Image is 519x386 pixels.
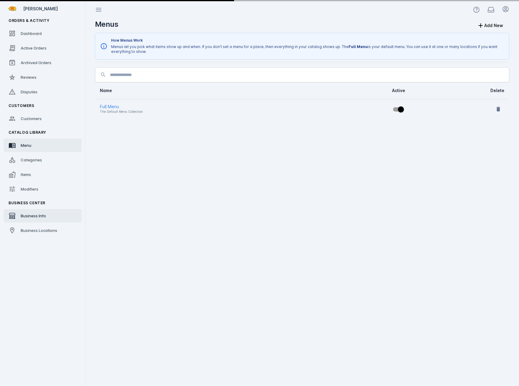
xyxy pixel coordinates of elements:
[4,112,82,125] a: Customers
[392,88,405,94] div: Active
[21,75,37,80] span: Reviews
[23,5,79,12] div: [PERSON_NAME]
[490,88,504,94] div: Delete
[9,201,45,205] span: Business Center
[21,89,37,94] span: Disputes
[21,187,38,191] span: Modifiers
[21,228,57,233] span: Business Locations
[21,213,46,218] span: Business Info
[4,224,82,237] a: Business Locations
[21,143,31,148] span: Menu
[4,168,82,181] a: Items
[21,31,42,36] span: Dashboard
[21,157,42,162] span: Categories
[111,38,504,43] p: How Menus Work
[100,103,310,110] div: Full Menu
[21,60,51,65] span: Archived Orders
[4,71,82,84] a: Reviews
[100,88,112,94] div: Name
[21,46,47,50] span: Active Orders
[9,103,34,108] span: Customers
[471,19,509,32] button: Add New
[4,56,82,69] a: Archived Orders
[4,139,82,152] a: Menu
[111,44,504,54] p: Menus let you pick what items show up and when. If you don’t set a menu for a place, then everyth...
[21,172,31,177] span: Items
[349,44,368,49] strong: Full Menu
[4,182,82,196] a: Modifiers
[95,19,118,32] h2: Menus
[21,116,42,121] span: Customers
[9,18,49,23] span: Orders & Activity
[484,23,503,28] div: Add New
[4,27,82,40] a: Dashboard
[4,153,82,167] a: Categories
[100,108,310,115] div: The Default Menu Collection
[9,130,46,135] span: Catalog Library
[4,209,82,222] a: Business Info
[4,85,82,98] a: Disputes
[4,41,82,55] a: Active Orders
